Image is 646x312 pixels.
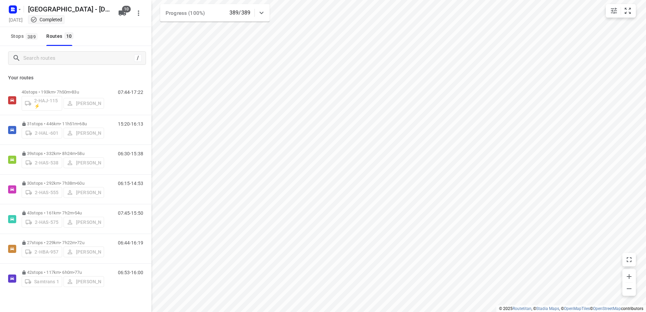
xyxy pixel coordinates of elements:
[134,54,142,62] div: /
[77,240,84,245] span: 72u
[76,151,77,156] span: •
[22,210,104,215] p: 43 stops • 161km • 7h2m
[166,10,205,16] span: Progress (100%)
[8,74,143,81] p: Your routes
[23,53,134,63] input: Search routes
[116,6,129,20] button: 10
[30,16,62,23] div: This project completed. You cannot make any changes to it.
[75,210,82,215] span: 54u
[22,181,104,186] p: 30 stops • 292km • 7h38m
[46,32,75,41] div: Routes
[536,306,559,311] a: Stadia Maps
[79,121,86,126] span: 68u
[72,89,79,95] span: 83u
[65,32,74,39] span: 10
[73,270,75,275] span: •
[160,4,270,22] div: Progress (100%)389/389
[118,121,143,127] p: 15:20-16:13
[77,181,84,186] span: 60u
[73,210,75,215] span: •
[22,240,104,245] p: 27 stops • 229km • 7h22m
[22,151,104,156] p: 39 stops • 332km • 8h24m
[26,33,38,40] span: 389
[76,181,77,186] span: •
[607,4,621,18] button: Map settings
[22,121,104,126] p: 31 stops • 446km • 11h51m
[70,89,72,95] span: •
[118,210,143,216] p: 07:45-15:50
[564,306,590,311] a: OpenMapTiles
[11,32,40,41] span: Stops
[118,151,143,156] p: 06:30-15:38
[118,270,143,275] p: 06:53-16:00
[118,181,143,186] p: 06:15-14:53
[75,270,82,275] span: 77u
[122,6,131,12] span: 10
[22,270,104,275] p: 42 stops • 117km • 6h0m
[22,89,104,95] p: 40 stops • 193km • 7h50m
[229,9,250,17] p: 389/389
[513,306,531,311] a: Routetitan
[77,151,84,156] span: 58u
[118,240,143,245] p: 06:44-16:19
[118,89,143,95] p: 07:44-17:22
[593,306,621,311] a: OpenStreetMap
[606,4,636,18] div: small contained button group
[78,121,79,126] span: •
[132,6,145,20] button: More
[621,4,635,18] button: Fit zoom
[76,240,77,245] span: •
[499,306,643,311] li: © 2025 , © , © © contributors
